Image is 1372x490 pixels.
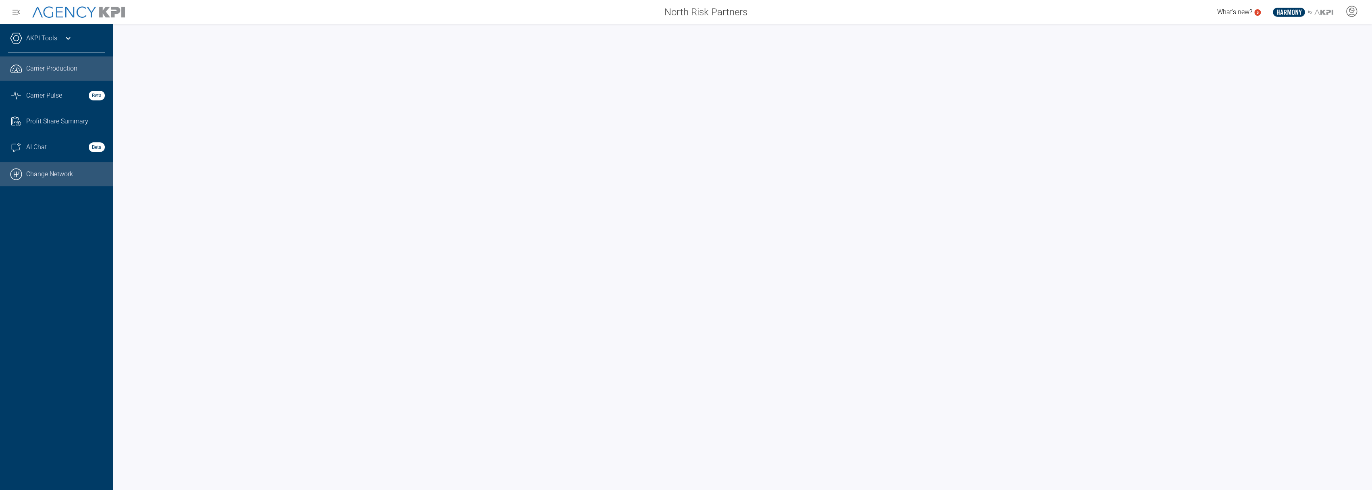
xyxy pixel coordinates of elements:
strong: Beta [89,142,105,152]
text: 5 [1256,10,1259,15]
span: AI Chat [26,142,47,152]
span: North Risk Partners [664,5,747,19]
img: AgencyKPI [32,6,125,18]
a: 5 [1254,9,1261,16]
a: AKPI Tools [26,33,57,43]
span: Profit Share Summary [26,117,88,126]
span: Carrier Production [26,64,77,73]
span: What's new? [1217,8,1252,16]
strong: Beta [89,91,105,100]
span: Carrier Pulse [26,91,62,100]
